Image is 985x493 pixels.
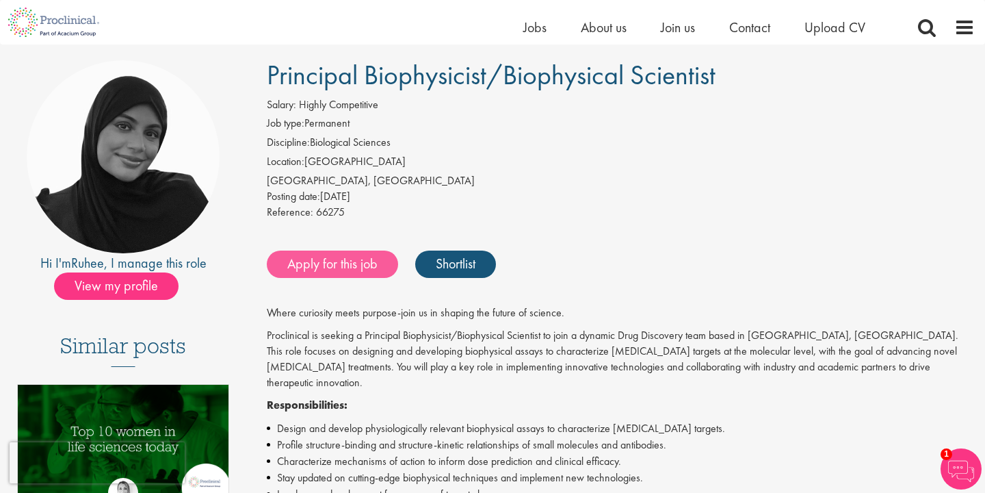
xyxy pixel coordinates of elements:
[267,154,304,170] label: Location:
[267,97,296,113] label: Salary:
[54,273,179,300] span: View my profile
[267,135,975,154] li: Biological Sciences
[804,18,865,36] a: Upload CV
[581,18,627,36] a: About us
[267,453,975,470] li: Characterize mechanisms of action to inform dose prediction and clinical efficacy.
[316,205,345,219] span: 66275
[415,251,496,278] a: Shortlist
[267,437,975,453] li: Profile structure-binding and structure-kinetic relationships of small molecules and antibodies.
[941,448,952,460] span: 1
[267,173,975,189] div: [GEOGRAPHIC_DATA], [GEOGRAPHIC_DATA]
[267,116,975,135] li: Permanent
[267,328,975,390] p: Proclinical is seeking a Principal Biophysicist/Biophysical Scientist to join a dynamic Drug Disc...
[941,448,982,490] img: Chatbot
[267,398,347,412] strong: Responsibilities:
[267,305,975,321] p: Where curiosity meets purpose-join us in shaping the future of science.
[71,254,104,272] a: Ruhee
[267,470,975,486] li: Stay updated on cutting-edge biophysical techniques and implement new technologies.
[267,420,975,437] li: Design and develop physiologically relevant biophysical assays to characterize [MEDICAL_DATA] tar...
[523,18,547,36] a: Jobs
[267,189,975,205] div: [DATE]
[299,97,378,112] span: Highly Competitive
[54,275,192,293] a: View my profile
[729,18,770,36] a: Contact
[267,135,310,151] label: Discipline:
[267,116,304,131] label: Job type:
[27,60,220,253] img: imeage of recruiter Ruhee Saleh
[267,251,398,278] a: Apply for this job
[661,18,695,36] a: Join us
[10,442,185,483] iframe: reCAPTCHA
[267,189,320,203] span: Posting date:
[267,205,313,220] label: Reference:
[60,334,186,367] h3: Similar posts
[267,154,975,173] li: [GEOGRAPHIC_DATA]
[10,253,236,273] div: Hi I'm , I manage this role
[267,58,715,92] span: Principal Biophysicist/Biophysical Scientist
